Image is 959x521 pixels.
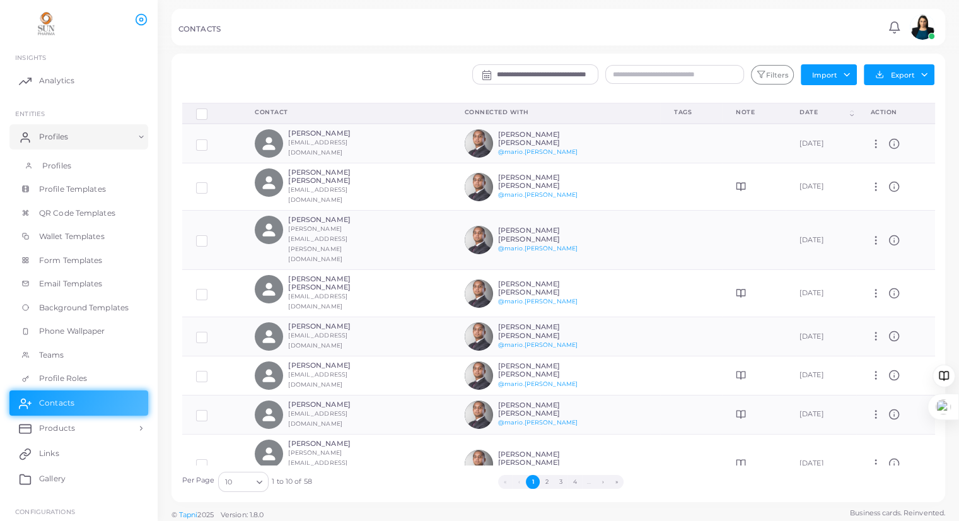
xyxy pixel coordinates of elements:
[799,288,843,298] div: [DATE]
[9,416,148,441] a: Products
[465,226,493,254] img: avatar
[799,332,843,342] div: [DATE]
[182,476,215,486] label: Per Page
[288,371,347,388] small: [EMAIL_ADDRESS][DOMAIN_NAME]
[9,177,148,201] a: Profile Templates
[11,12,81,35] img: logo
[9,466,148,491] a: Gallery
[799,370,843,380] div: [DATE]
[42,160,71,172] span: Profiles
[39,397,74,409] span: Contacts
[498,419,578,426] a: @mario.[PERSON_NAME]
[39,231,105,242] span: Wallet Templates
[39,255,103,266] span: Form Templates
[9,225,148,249] a: Wallet Templates
[465,322,493,351] img: avatar
[9,390,148,416] a: Contacts
[178,25,221,33] h5: CONTACTS
[9,201,148,225] a: QR Code Templates
[260,135,277,152] svg: person fill
[498,245,578,252] a: @mario.[PERSON_NAME]
[498,323,591,339] h6: [PERSON_NAME] [PERSON_NAME]
[288,216,381,224] h6: [PERSON_NAME]
[288,332,347,349] small: [EMAIL_ADDRESS][DOMAIN_NAME]
[465,450,493,478] img: avatar
[260,328,277,345] svg: person fill
[540,475,554,489] button: Go to page 2
[179,510,198,519] a: Tapni
[799,108,848,117] div: Date
[498,280,591,296] h6: [PERSON_NAME] [PERSON_NAME]
[225,476,232,489] span: 10
[498,148,578,155] a: @mario.[PERSON_NAME]
[9,249,148,272] a: Form Templates
[567,475,581,489] button: Go to page 4
[498,341,578,348] a: @mario.[PERSON_NAME]
[171,510,264,520] span: ©
[554,475,567,489] button: Go to page 3
[218,472,269,492] div: Search for option
[850,508,945,518] span: Business cards. Reinvented.
[799,182,843,192] div: [DATE]
[255,108,436,117] div: Contact
[288,129,381,138] h6: [PERSON_NAME]
[9,296,148,320] a: Background Templates
[288,186,347,203] small: [EMAIL_ADDRESS][DOMAIN_NAME]
[465,129,493,158] img: avatar
[9,154,148,178] a: Profiles
[39,75,74,86] span: Analytics
[498,191,578,198] a: @mario.[PERSON_NAME]
[799,235,843,245] div: [DATE]
[9,319,148,343] a: Phone Wallpaper
[15,110,45,117] span: ENTITIES
[498,380,578,387] a: @mario.[PERSON_NAME]
[221,510,264,519] span: Version: 1.8.0
[9,366,148,390] a: Profile Roles
[799,409,843,419] div: [DATE]
[736,108,772,117] div: Note
[801,64,857,85] button: Import
[260,406,277,423] svg: person fill
[260,174,277,191] svg: person fill
[465,401,493,429] img: avatar
[288,449,347,486] small: [PERSON_NAME][EMAIL_ADDRESS][PERSON_NAME][DOMAIN_NAME]
[272,477,311,487] span: 1 to 10 of 58
[39,131,68,143] span: Profiles
[288,361,381,370] h6: [PERSON_NAME]
[870,108,921,117] div: action
[39,325,105,337] span: Phone Wallpaper
[39,373,87,384] span: Profile Roles
[498,362,591,378] h6: [PERSON_NAME] [PERSON_NAME]
[288,401,381,409] h6: [PERSON_NAME]
[197,510,213,520] span: 2025
[498,173,591,190] h6: [PERSON_NAME] [PERSON_NAME]
[39,184,106,195] span: Profile Templates
[498,131,591,147] h6: [PERSON_NAME] [PERSON_NAME]
[15,54,46,61] span: INSIGHTS
[465,173,493,201] img: avatar
[9,441,148,466] a: Links
[465,279,493,308] img: avatar
[39,302,129,313] span: Background Templates
[910,15,935,40] img: avatar
[674,108,708,117] div: Tags
[260,445,277,462] svg: person fill
[39,278,103,290] span: Email Templates
[498,450,591,467] h6: [PERSON_NAME] [PERSON_NAME]
[288,139,347,156] small: [EMAIL_ADDRESS][DOMAIN_NAME]
[9,272,148,296] a: Email Templates
[233,475,252,489] input: Search for option
[39,448,59,459] span: Links
[799,459,843,469] div: [DATE]
[465,108,646,117] div: Connected With
[498,298,578,305] a: @mario.[PERSON_NAME]
[288,293,347,310] small: [EMAIL_ADDRESS][DOMAIN_NAME]
[498,226,591,243] h6: [PERSON_NAME] [PERSON_NAME]
[39,208,115,219] span: QR Code Templates
[596,475,610,489] button: Go to next page
[9,68,148,93] a: Analytics
[906,15,938,40] a: avatar
[465,361,493,390] img: avatar
[9,343,148,367] a: Teams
